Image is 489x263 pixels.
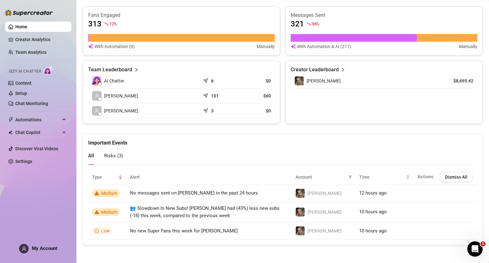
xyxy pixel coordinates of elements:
span: Account [295,174,346,181]
span: Time [359,174,405,181]
article: With Automation & AI (217) [297,43,351,50]
span: user [22,246,26,251]
img: Chat Copilot [8,130,12,135]
th: Type [88,169,126,185]
button: Dismiss All [440,172,472,182]
span: Actions [417,174,434,180]
th: Alert [126,169,292,185]
img: AI Chatter [44,66,53,75]
a: Chat Monitoring [15,101,48,106]
span: 10 hours ago [359,228,387,234]
a: Setup [15,91,27,96]
span: 96 % [312,21,319,27]
article: Team Leaderboard [88,66,132,74]
img: Bobbie‎ [296,189,305,198]
div: Important Events [88,134,477,147]
span: Dismiss All [445,174,467,180]
img: logo-BBDzfeDw.svg [5,10,53,16]
a: Team Analytics [15,50,46,55]
a: Settings [15,159,32,164]
span: user [95,94,99,98]
span: 12 % [109,21,117,27]
article: $0 [241,78,271,84]
span: [PERSON_NAME]‎ [307,78,341,83]
img: Bobbie‎ [296,208,305,217]
span: Low [101,228,110,233]
span: right [341,66,345,74]
a: Discover Viral Videos [15,146,58,151]
span: 👥 Slowdown In New Subs! [PERSON_NAME]‎ had (43%) less new subs (-18) this week, compared to the p... [130,205,280,219]
span: Type [92,174,117,181]
span: Medium [101,210,117,215]
span: [PERSON_NAME] [104,107,138,114]
span: Automations [15,115,60,125]
span: No messages sent on [PERSON_NAME]‎ in the past 24 hours [130,190,258,196]
span: Medium [101,191,117,196]
img: Bobbie‎ [295,76,304,85]
span: Risks ( 3 ) [104,153,123,159]
span: filter [348,175,352,179]
article: 101 [211,93,219,99]
span: send [203,107,209,113]
span: thunderbolt [8,117,13,122]
img: svg%3e [291,43,296,50]
span: Chat Copilot [15,127,60,138]
span: [PERSON_NAME]‎ [308,228,342,233]
span: warning [95,191,99,195]
span: filter [347,172,353,182]
span: [PERSON_NAME] [104,92,138,99]
span: 10 hours ago [359,209,387,215]
article: 6 [211,78,214,84]
span: 1 [480,241,485,246]
span: [PERSON_NAME]‎ [308,210,342,215]
article: Creator Leaderboard [291,66,339,74]
article: $0 [241,108,271,114]
span: [PERSON_NAME]‎ [308,191,342,196]
article: Messages Sent [291,12,477,19]
th: Time [355,169,414,185]
span: 12 hours ago [359,190,387,196]
span: Izzy AI Chatter [9,68,41,75]
span: send [203,92,209,98]
article: $8,695.42 [444,78,473,84]
article: Manually [257,43,275,50]
span: My Account [32,245,57,251]
article: 321 [291,19,304,29]
article: Fans Engaged [88,12,275,19]
iframe: Intercom live chat [467,241,483,257]
span: AI Chatter [104,77,124,84]
a: Content [15,81,32,86]
span: right [134,66,138,74]
span: send [203,77,209,83]
article: With Automation (0) [95,43,135,50]
article: Manually [459,43,477,50]
img: izzy-ai-chatter-avatar-DDCN_rTZ.svg [92,76,102,86]
a: Creator Analytics [15,34,66,45]
span: All [88,153,94,159]
span: info-circle [95,229,99,233]
span: fall [104,22,109,26]
span: No new Super Fans this week for [PERSON_NAME]‎ [130,228,238,234]
img: svg%3e [88,43,93,50]
img: Bobbie‎ [296,226,305,235]
article: 313 [88,19,102,29]
span: fall [307,22,311,26]
a: Home [15,24,27,29]
span: user [95,109,99,113]
span: warning [95,210,99,214]
article: $60 [241,93,271,99]
article: 3 [211,108,214,114]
